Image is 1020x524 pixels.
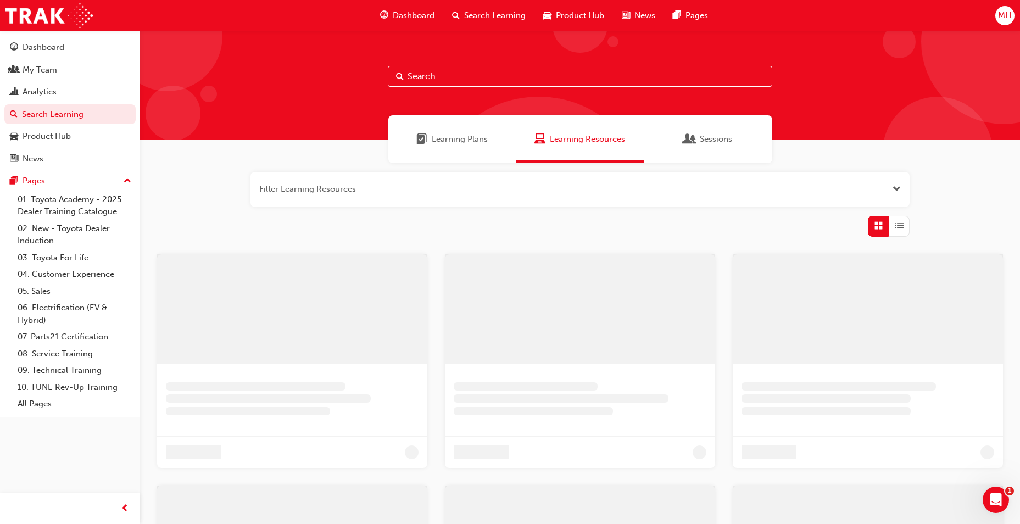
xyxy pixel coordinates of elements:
[10,132,18,142] span: car-icon
[4,104,136,125] a: Search Learning
[124,174,131,188] span: up-icon
[13,249,136,266] a: 03. Toyota For Life
[10,110,18,120] span: search-icon
[516,115,644,163] a: Learning ResourcesLearning Resources
[534,133,545,146] span: Learning Resources
[10,176,18,186] span: pages-icon
[684,133,695,146] span: Sessions
[13,266,136,283] a: 04. Customer Experience
[4,82,136,102] a: Analytics
[673,9,681,23] span: pages-icon
[543,9,551,23] span: car-icon
[388,66,772,87] input: Search...
[534,4,613,27] a: car-iconProduct Hub
[550,133,625,146] span: Learning Resources
[13,345,136,363] a: 08. Service Training
[634,9,655,22] span: News
[622,9,630,23] span: news-icon
[393,9,434,22] span: Dashboard
[556,9,604,22] span: Product Hub
[23,175,45,187] div: Pages
[4,171,136,191] button: Pages
[644,115,772,163] a: SessionsSessions
[664,4,717,27] a: pages-iconPages
[4,149,136,169] a: News
[10,154,18,164] span: news-icon
[13,299,136,328] a: 06. Electrification (EV & Hybrid)
[895,220,904,232] span: List
[464,9,526,22] span: Search Learning
[23,64,57,76] div: My Team
[23,130,71,143] div: Product Hub
[1005,487,1014,495] span: 1
[416,133,427,146] span: Learning Plans
[10,87,18,97] span: chart-icon
[121,502,129,516] span: prev-icon
[5,3,93,28] img: Trak
[380,9,388,23] span: guage-icon
[874,220,883,232] span: Grid
[998,9,1011,22] span: MH
[443,4,534,27] a: search-iconSearch Learning
[23,86,57,98] div: Analytics
[452,9,460,23] span: search-icon
[13,395,136,412] a: All Pages
[13,191,136,220] a: 01. Toyota Academy - 2025 Dealer Training Catalogue
[983,487,1009,513] iframe: Intercom live chat
[4,37,136,58] a: Dashboard
[13,362,136,379] a: 09. Technical Training
[4,126,136,147] a: Product Hub
[685,9,708,22] span: Pages
[613,4,664,27] a: news-iconNews
[396,70,404,83] span: Search
[700,133,732,146] span: Sessions
[432,133,488,146] span: Learning Plans
[13,328,136,345] a: 07. Parts21 Certification
[4,35,136,171] button: DashboardMy TeamAnalyticsSearch LearningProduct HubNews
[23,153,43,165] div: News
[4,60,136,80] a: My Team
[10,43,18,53] span: guage-icon
[371,4,443,27] a: guage-iconDashboard
[13,220,136,249] a: 02. New - Toyota Dealer Induction
[13,283,136,300] a: 05. Sales
[893,183,901,196] button: Open the filter
[388,115,516,163] a: Learning PlansLearning Plans
[995,6,1015,25] button: MH
[13,379,136,396] a: 10. TUNE Rev-Up Training
[10,65,18,75] span: people-icon
[23,41,64,54] div: Dashboard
